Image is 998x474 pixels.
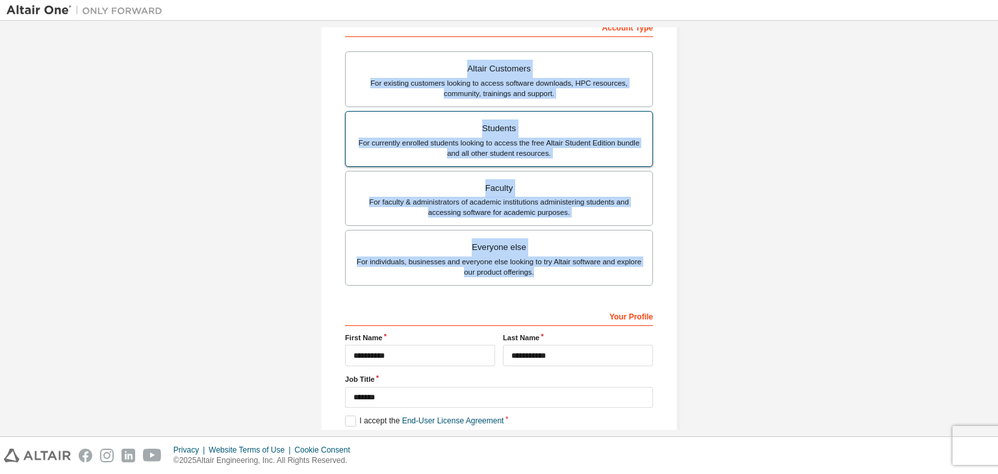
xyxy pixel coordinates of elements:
[353,256,645,277] div: For individuals, businesses and everyone else looking to try Altair software and explore our prod...
[345,332,495,343] label: First Name
[353,138,645,158] div: For currently enrolled students looking to access the free Altair Student Edition bundle and all ...
[143,449,162,462] img: youtube.svg
[503,332,653,343] label: Last Name
[345,416,504,427] label: I accept the
[345,374,653,384] label: Job Title
[353,238,645,256] div: Everyone else
[173,445,209,455] div: Privacy
[353,197,645,218] div: For faculty & administrators of academic institutions administering students and accessing softwa...
[122,449,135,462] img: linkedin.svg
[209,445,294,455] div: Website Terms of Use
[6,4,169,17] img: Altair One
[4,449,71,462] img: altair_logo.svg
[345,305,653,326] div: Your Profile
[294,445,357,455] div: Cookie Consent
[345,16,653,37] div: Account Type
[353,179,645,197] div: Faculty
[353,60,645,78] div: Altair Customers
[79,449,92,462] img: facebook.svg
[402,416,504,425] a: End-User License Agreement
[100,449,114,462] img: instagram.svg
[353,119,645,138] div: Students
[173,455,358,466] p: © 2025 Altair Engineering, Inc. All Rights Reserved.
[353,78,645,99] div: For existing customers looking to access software downloads, HPC resources, community, trainings ...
